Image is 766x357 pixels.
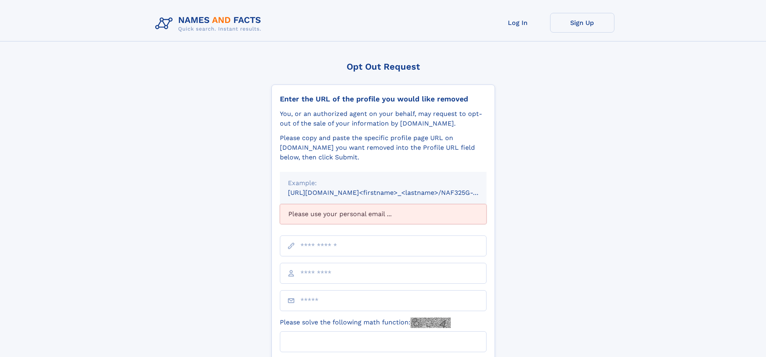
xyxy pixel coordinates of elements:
div: Enter the URL of the profile you would like removed [280,95,487,103]
div: Please copy and paste the specific profile page URL on [DOMAIN_NAME] you want removed into the Pr... [280,133,487,162]
div: You, or an authorized agent on your behalf, may request to opt-out of the sale of your informatio... [280,109,487,128]
small: [URL][DOMAIN_NAME]<firstname>_<lastname>/NAF325G-xxxxxxxx [288,189,502,196]
a: Log In [486,13,550,33]
div: Please use your personal email ... [280,204,487,224]
label: Please solve the following math function: [280,318,451,328]
a: Sign Up [550,13,614,33]
div: Opt Out Request [271,62,495,72]
div: Example: [288,178,478,188]
img: Logo Names and Facts [152,13,268,35]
